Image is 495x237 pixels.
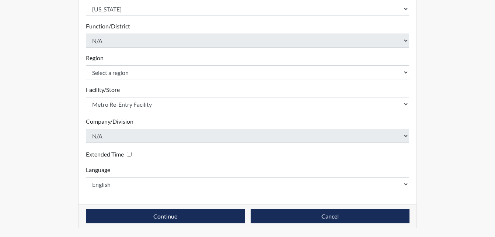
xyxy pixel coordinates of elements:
label: Facility/Store [86,85,120,94]
label: Language [86,165,110,174]
button: Cancel [251,209,409,223]
label: Function/District [86,22,130,31]
button: Continue [86,209,245,223]
label: Extended Time [86,150,124,159]
label: Region [86,54,104,62]
label: Company/Division [86,117,133,126]
div: Checking this box will provide the interviewee with an accomodation of extra time to answer each ... [86,149,135,159]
